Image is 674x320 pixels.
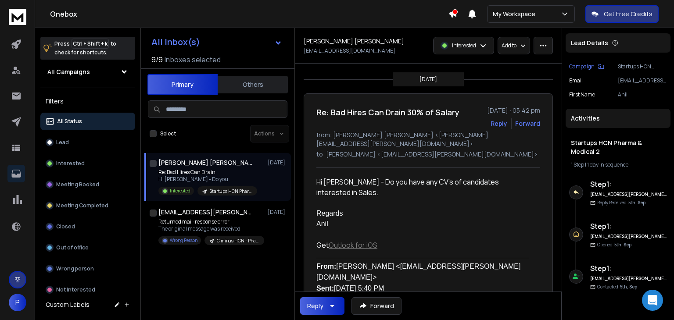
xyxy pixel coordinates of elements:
[151,38,200,46] h1: All Inbox(s)
[618,63,667,70] p: Startups HCN Pharma & Medical 2
[147,74,218,95] button: Primary
[160,130,176,137] label: Select
[40,281,135,299] button: Not Interested
[268,209,287,216] p: [DATE]
[590,233,667,240] h6: [EMAIL_ADDRESS][PERSON_NAME][DOMAIN_NAME]
[515,119,540,128] div: Forward
[618,77,667,84] p: [EMAIL_ADDRESS][DOMAIN_NAME]
[569,77,583,84] p: Email
[569,91,595,98] p: First Name
[585,5,659,23] button: Get Free Credits
[307,302,323,310] div: Reply
[40,63,135,81] button: All Campaigns
[590,179,667,189] h6: Step 1 :
[316,240,533,250] div: Get
[40,134,135,151] button: Lead
[569,63,604,70] button: Campaign
[158,169,257,176] p: Re: Bad Hires Can Drain
[316,284,334,292] b: Sent:
[40,260,135,277] button: Wrong person
[9,9,26,25] img: logo
[642,290,663,311] div: Open Intercom Messenger
[165,54,221,65] h3: Inboxes selected
[597,284,637,290] p: Contacted
[329,240,377,250] a: Outlook for iOS
[590,221,667,231] h6: Step 1 :
[56,160,85,167] p: Interested
[620,284,637,290] span: 5th, Sep
[316,150,540,159] p: to: [PERSON_NAME] <[EMAIL_ADDRESS][PERSON_NAME][DOMAIN_NAME]>
[57,118,82,125] p: All Status
[56,181,99,188] p: Meeting Booked
[72,39,109,49] span: Ctrl + Shift + k
[268,159,287,166] p: [DATE]
[628,199,645,206] span: 5th, Sep
[40,176,135,193] button: Meeting Booked
[40,155,135,172] button: Interested
[304,37,404,46] h1: [PERSON_NAME] [PERSON_NAME]
[571,161,584,168] span: 1 Step
[40,95,135,107] h3: Filters
[50,9,448,19] h1: Onebox
[491,119,507,128] button: Reply
[144,33,289,51] button: All Inbox(s)
[46,300,90,309] h3: Custom Labels
[597,242,631,248] p: Opened
[316,106,459,118] h1: Re: Bad Hires Can Drain 30% of Salary
[217,238,259,244] p: C minus HCN - Pharma & Medical
[56,286,95,293] p: Not Interested
[590,191,667,198] h6: [EMAIL_ADDRESS][PERSON_NAME][DOMAIN_NAME]
[56,244,89,251] p: Out of office
[151,54,163,65] span: 9 / 9
[300,297,344,315] button: Reply
[40,239,135,256] button: Out of office
[40,218,135,235] button: Closed
[487,106,540,115] p: [DATE] : 05:42 pm
[158,158,255,167] h1: [PERSON_NAME] [PERSON_NAME]
[56,265,94,272] p: Wrong person
[569,63,595,70] p: Campaign
[304,47,395,54] p: [EMAIL_ADDRESS][DOMAIN_NAME]
[316,208,533,219] div: Regards
[40,113,135,130] button: All Status
[587,161,628,168] span: 1 day in sequence
[170,188,190,194] p: Interested
[419,76,437,83] p: [DATE]
[9,294,26,311] button: P
[56,139,69,146] p: Lead
[56,223,75,230] p: Closed
[210,188,252,195] p: Startups HCN Pharma & Medical 2
[47,68,90,76] h1: All Campaigns
[452,42,476,49] p: Interested
[351,297,402,315] button: Forward
[218,75,288,94] button: Others
[158,225,264,232] p: The original message was received
[597,199,645,206] p: Reply Received
[493,10,539,18] p: My Workspace
[571,161,665,168] div: |
[590,275,667,282] h6: [EMAIL_ADDRESS][PERSON_NAME][DOMAIN_NAME]
[316,263,336,270] b: From:
[158,176,257,183] p: Hi [PERSON_NAME] - Do you
[158,208,255,217] h1: [EMAIL_ADDRESS][PERSON_NAME][DOMAIN_NAME]
[614,242,631,248] span: 5th, Sep
[604,10,652,18] p: Get Free Credits
[571,139,665,156] h1: Startups HCN Pharma & Medical 2
[170,237,197,244] p: Wrong Person
[502,42,516,49] p: Add to
[56,202,108,209] p: Meeting Completed
[316,131,540,148] p: from: [PERSON_NAME] [PERSON_NAME] <[PERSON_NAME][EMAIL_ADDRESS][PERSON_NAME][DOMAIN_NAME]>
[54,39,116,57] p: Press to check for shortcuts.
[316,219,533,229] div: Anil
[590,263,667,274] h6: Step 1 :
[40,197,135,214] button: Meeting Completed
[566,109,670,128] div: Activities
[571,39,608,47] p: Lead Details
[158,218,264,225] p: Returned mail: response error
[316,177,533,198] div: Hi [PERSON_NAME] - Do you have any CV’s of candidates interested in Sales.
[618,91,667,98] p: Anil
